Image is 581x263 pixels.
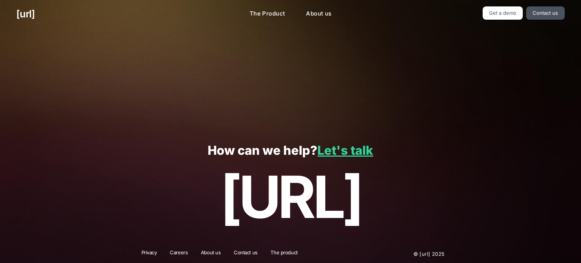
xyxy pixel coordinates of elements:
[526,6,565,20] a: Contact us
[266,249,302,259] a: The product
[16,144,564,158] p: How can we help?
[483,6,523,20] a: Get a demo
[244,6,291,21] a: The Product
[16,164,564,230] p: [URL]
[317,143,373,158] a: Let's talk
[16,6,35,21] a: [URL]
[165,249,193,259] a: Careers
[300,6,337,21] a: About us
[229,249,263,259] a: Contact us
[196,249,226,259] a: About us
[137,249,162,259] a: Privacy
[368,249,445,259] p: © [URL] 2025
